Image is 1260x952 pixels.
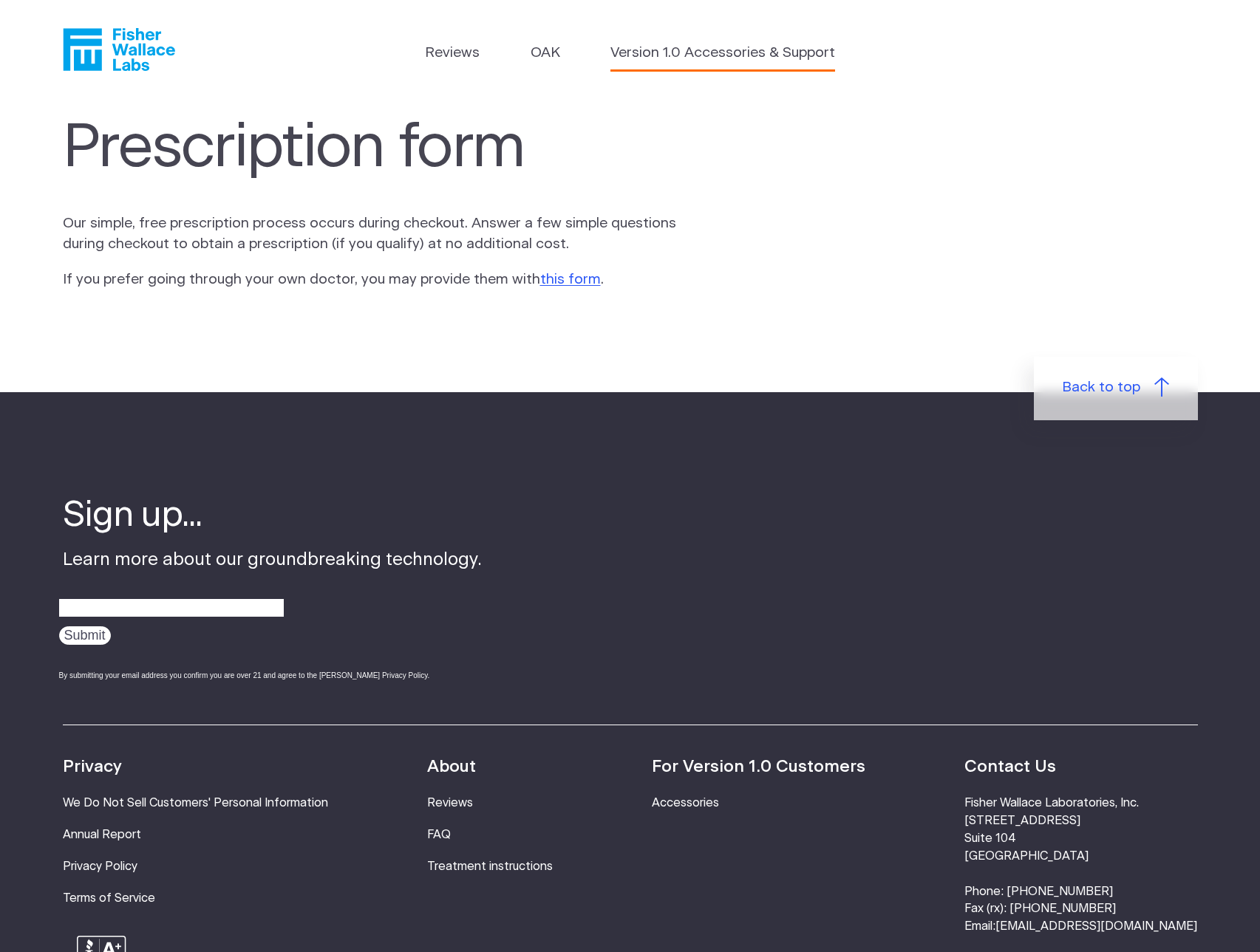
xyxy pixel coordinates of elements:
a: FAQ [427,829,451,840]
a: Accessories [652,797,719,809]
a: OAK [531,43,560,64]
a: Reviews [425,43,480,64]
a: Privacy Policy [63,860,137,872]
a: Back to top [1034,357,1198,420]
li: Fisher Wallace Laboratories, Inc. [STREET_ADDRESS] Suite 104 [GEOGRAPHIC_DATA] Phone: [PHONE_NUMB... [964,795,1197,936]
a: We Do Not Sell Customers' Personal Information [63,797,328,809]
a: Treatment instructions [427,860,553,872]
p: If you prefer going through your own doctor, you may provide them with . [63,270,716,291]
div: By submitting your email address you confirm you are over 21 and agree to the [PERSON_NAME] Priva... [59,670,482,681]
strong: Privacy [63,758,122,775]
strong: For Version 1.0 Customers [652,758,865,775]
a: Fisher Wallace [63,28,175,71]
h4: Sign up... [63,493,482,540]
a: Terms of Service [63,892,155,904]
strong: About [427,758,476,775]
a: [EMAIL_ADDRESS][DOMAIN_NAME] [995,920,1197,932]
span: Back to top [1062,377,1140,399]
input: Submit [59,626,111,645]
div: Learn more about our groundbreaking technology. [63,493,482,695]
strong: Contact Us [964,758,1056,775]
a: this form [540,273,601,287]
h1: Prescription form [63,114,701,184]
a: Annual Report [63,829,141,840]
a: Reviews [427,797,473,809]
p: Our simple, free prescription process occurs during checkout. Answer a few simple questions durin... [63,213,716,256]
a: Version 1.0 Accessories & Support [610,43,835,64]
